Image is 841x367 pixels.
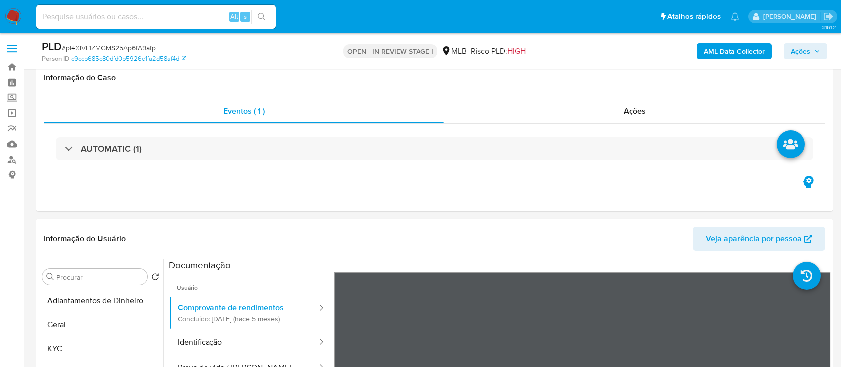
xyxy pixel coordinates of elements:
[251,10,272,24] button: search-icon
[223,105,265,117] span: Eventos ( 1 )
[343,44,437,58] p: OPEN - IN REVIEW STAGE I
[706,227,802,251] span: Veja aparência por pessoa
[81,143,142,154] h3: AUTOMATIC (1)
[71,54,186,63] a: c9ccb685c80dfd0b5926e1fa2d58af4d
[46,273,54,281] button: Procurar
[704,43,765,59] b: AML Data Collector
[38,289,163,313] button: Adiantamentos de Dinheiro
[441,46,467,57] div: MLB
[42,54,69,63] b: Person ID
[667,11,721,22] span: Atalhos rápidos
[56,137,813,160] div: AUTOMATIC (1)
[693,227,825,251] button: Veja aparência por pessoa
[36,10,276,23] input: Pesquise usuários ou casos...
[624,105,646,117] span: Ações
[42,38,62,54] b: PLD
[38,337,163,361] button: KYC
[731,12,739,21] a: Notificações
[38,313,163,337] button: Geral
[784,43,827,59] button: Ações
[56,273,143,282] input: Procurar
[791,43,810,59] span: Ações
[471,46,526,57] span: Risco PLD:
[763,12,820,21] p: carlos.guerra@mercadopago.com.br
[44,73,825,83] h1: Informação do Caso
[507,45,526,57] span: HIGH
[244,12,247,21] span: s
[151,273,159,284] button: Retornar ao pedido padrão
[823,11,834,22] a: Sair
[230,12,238,21] span: Alt
[62,43,156,53] span: # pl4XIVL1ZMGMS25Ap6fA9afp
[44,234,126,244] h1: Informação do Usuário
[697,43,772,59] button: AML Data Collector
